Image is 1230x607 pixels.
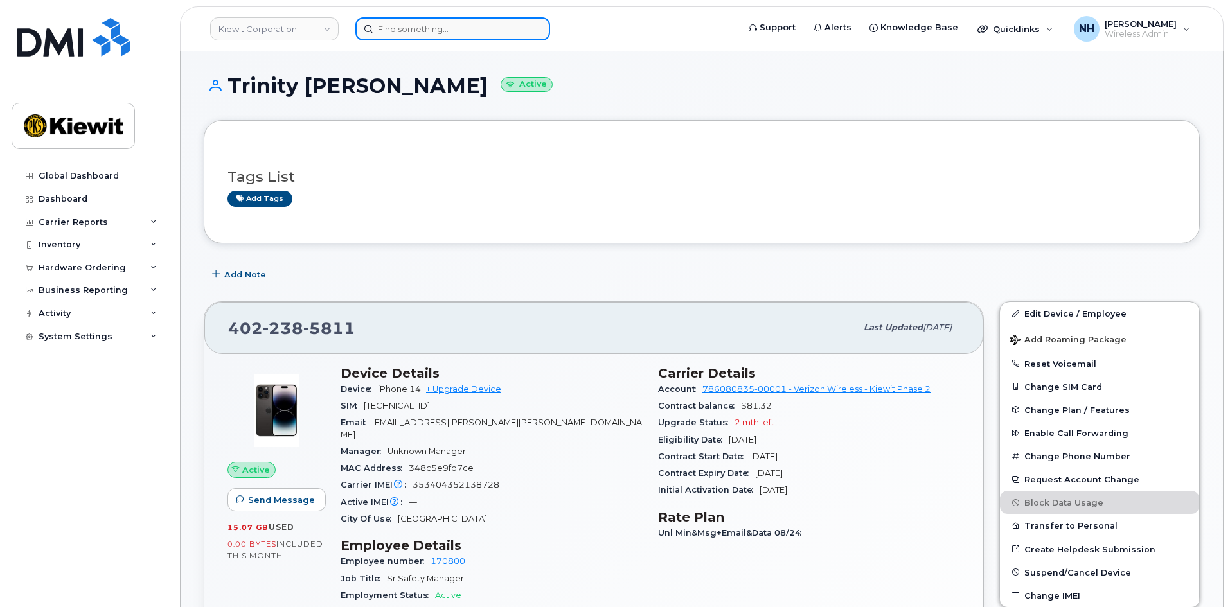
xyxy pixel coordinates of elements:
span: [DATE] [729,435,756,444]
button: Change SIM Card [1000,375,1199,398]
span: $81.32 [741,401,772,410]
span: Contract Expiry Date [658,468,755,478]
span: 348c5e9fd7ce [409,463,474,473]
span: Unl Min&Msg+Email&Data 08/24 [658,528,808,538]
span: [DATE] [750,452,778,461]
span: Employee number [341,556,431,566]
span: 5811 [303,319,355,338]
span: Account [658,384,702,394]
span: Contract balance [658,401,741,410]
button: Request Account Change [1000,468,1199,491]
span: 353404352138728 [413,480,499,489]
h3: Tags List [227,169,1176,185]
a: 786080835-00001 - Verizon Wireless - Kiewit Phase 2 [702,384,931,394]
span: [GEOGRAPHIC_DATA] [398,514,487,523]
span: Email [341,418,372,427]
span: Active [242,464,270,476]
span: [DATE] [755,468,783,478]
button: Suspend/Cancel Device [1000,561,1199,584]
button: Send Message [227,488,326,511]
span: Job Title [341,574,387,583]
span: Add Roaming Package [1010,335,1127,347]
span: included this month [227,539,323,560]
a: Create Helpdesk Submission [1000,538,1199,561]
span: Carrier IMEI [341,480,413,489]
button: Change IMEI [1000,584,1199,607]
span: SIM [341,401,364,410]
span: Device [341,384,378,394]
a: Add tags [227,191,292,207]
button: Change Plan / Features [1000,398,1199,421]
button: Add Roaming Package [1000,326,1199,352]
button: Change Phone Number [1000,444,1199,468]
span: — [409,497,417,507]
span: Suspend/Cancel Device [1024,567,1131,577]
span: Sr Safety Manager [387,574,464,583]
span: [DATE] [923,322,952,332]
h3: Carrier Details [658,365,960,381]
span: iPhone 14 [378,384,421,394]
button: Block Data Usage [1000,491,1199,514]
span: Add Note [224,268,266,281]
h3: Device Details [341,365,643,381]
span: [EMAIL_ADDRESS][PERSON_NAME][PERSON_NAME][DOMAIN_NAME] [341,418,642,439]
button: Add Note [204,263,277,286]
span: used [269,522,294,532]
span: Change Plan / Features [1024,405,1130,414]
span: MAC Address [341,463,409,473]
span: 0.00 Bytes [227,540,276,549]
span: City Of Use [341,514,398,523]
span: 2 mth left [735,418,774,427]
span: Eligibility Date [658,435,729,444]
button: Enable Call Forwarding [1000,421,1199,444]
span: Contract Start Date [658,452,750,461]
span: Active [435,590,461,600]
span: Upgrade Status [658,418,735,427]
iframe: Messenger Launcher [1174,551,1220,597]
span: Last updated [864,322,923,332]
span: [TECHNICAL_ID] [364,401,430,410]
img: image20231002-3703462-njx0qo.jpeg [238,372,315,449]
h3: Rate Plan [658,509,960,525]
span: Enable Call Forwarding [1024,428,1128,438]
span: [DATE] [760,485,787,495]
span: Send Message [248,494,315,506]
span: 402 [228,319,355,338]
a: Edit Device / Employee [1000,302,1199,325]
span: Employment Status [341,590,435,600]
span: Initial Activation Date [658,485,760,495]
h1: Trinity [PERSON_NAME] [204,75,1200,97]
span: 238 [263,319,303,338]
button: Transfer to Personal [1000,514,1199,537]
small: Active [501,77,553,92]
span: Active IMEI [341,497,409,507]
a: + Upgrade Device [426,384,501,394]
button: Reset Voicemail [1000,352,1199,375]
span: 15.07 GB [227,523,269,532]
a: 170800 [431,556,465,566]
span: Unknown Manager [388,446,466,456]
span: Manager [341,446,388,456]
h3: Employee Details [341,538,643,553]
